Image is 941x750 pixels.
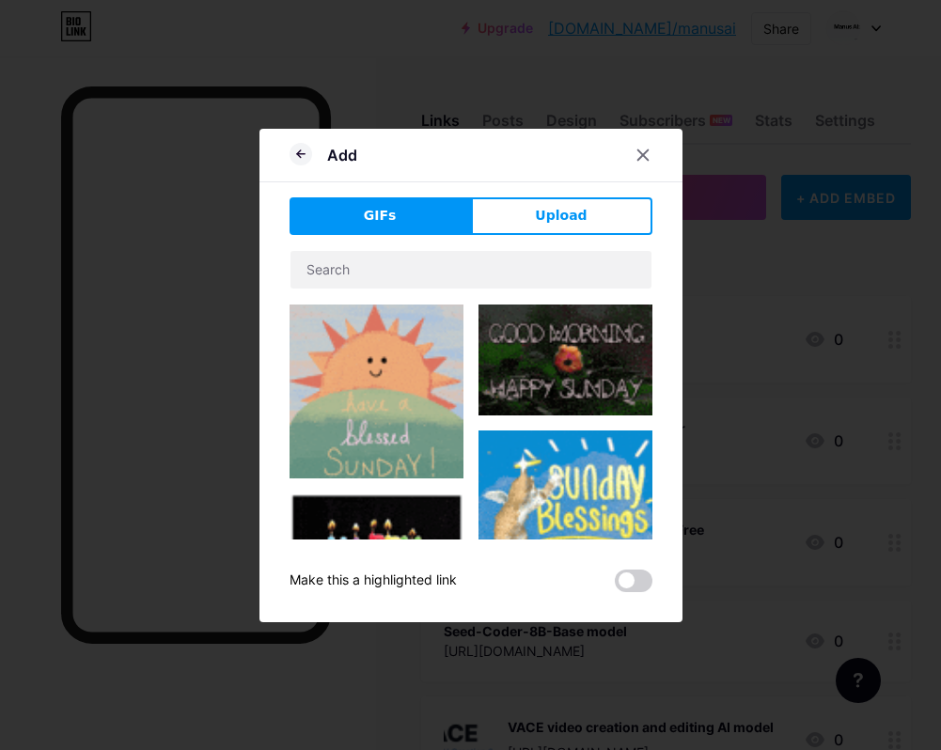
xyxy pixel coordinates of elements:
[290,251,651,289] input: Search
[364,206,397,226] span: GIFs
[478,305,652,415] img: Gihpy
[327,144,357,166] div: Add
[535,206,587,226] span: Upload
[290,570,457,592] div: Make this a highlighted link
[478,430,652,563] img: Gihpy
[290,305,463,478] img: Gihpy
[290,197,471,235] button: GIFs
[290,493,463,618] img: Gihpy
[471,197,652,235] button: Upload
